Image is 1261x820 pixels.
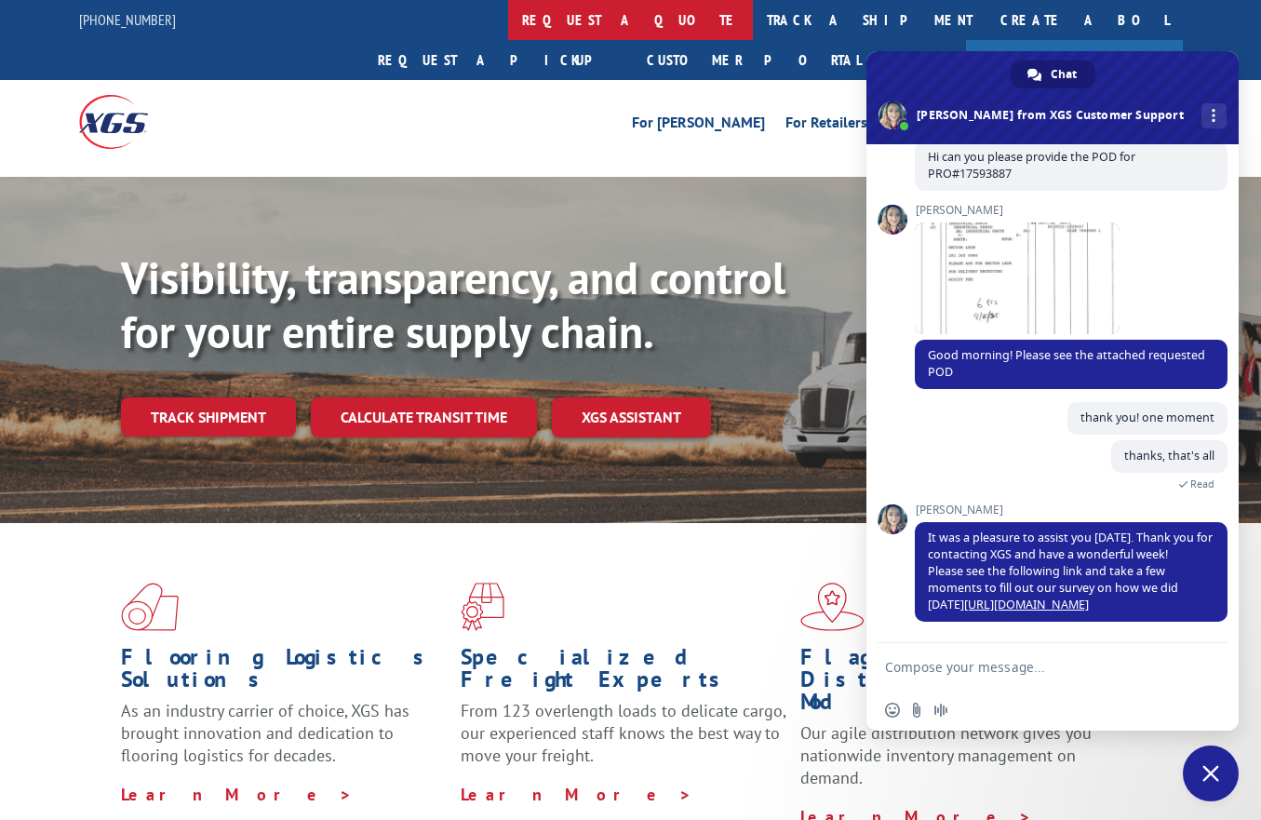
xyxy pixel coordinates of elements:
[800,722,1092,788] span: Our agile distribution network gives you nationwide inventory management on demand.
[909,703,924,718] span: Send a file
[121,646,447,700] h1: Flooring Logistics Solutions
[966,40,1183,80] a: Join Our Team
[461,700,786,783] p: From 123 overlength loads to delicate cargo, our experienced staff knows the best way to move you...
[1190,477,1214,491] span: Read
[121,784,353,805] a: Learn More >
[915,204,1120,217] span: [PERSON_NAME]
[1201,103,1227,128] div: More channels
[875,40,966,80] a: Agent
[552,397,711,437] a: XGS ASSISTANT
[1183,746,1239,801] div: Close chat
[461,646,786,700] h1: Specialized Freight Experts
[928,530,1213,612] span: It was a pleasure to assist you [DATE]. Thank you for contacting XGS and have a wonderful week! P...
[121,583,179,631] img: xgs-icon-total-supply-chain-intelligence-red
[633,40,875,80] a: Customer Portal
[1124,448,1214,464] span: thanks, that's all
[1011,60,1095,88] div: Chat
[933,703,948,718] span: Audio message
[928,149,1135,181] span: Hi can you please provide the POD for PRO#17593887
[121,397,296,437] a: Track shipment
[885,659,1179,676] textarea: Compose your message...
[311,397,537,437] a: Calculate transit time
[461,784,692,805] a: Learn More >
[121,700,409,766] span: As an industry carrier of choice, XGS has brought innovation and dedication to flooring logistics...
[785,115,867,136] a: For Retailers
[79,10,176,29] a: [PHONE_NUMBER]
[964,597,1089,612] a: [URL][DOMAIN_NAME]
[121,249,785,360] b: Visibility, transparency, and control for your entire supply chain.
[632,115,765,136] a: For [PERSON_NAME]
[800,646,1126,722] h1: Flagship Distribution Model
[915,504,1227,517] span: [PERSON_NAME]
[1080,410,1214,425] span: thank you! one moment
[885,703,900,718] span: Insert an emoji
[800,583,865,631] img: xgs-icon-flagship-distribution-model-red
[1051,60,1077,88] span: Chat
[928,347,1205,380] span: Good morning! Please see the attached requested POD
[364,40,633,80] a: Request a pickup
[461,583,504,631] img: xgs-icon-focused-on-flooring-red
